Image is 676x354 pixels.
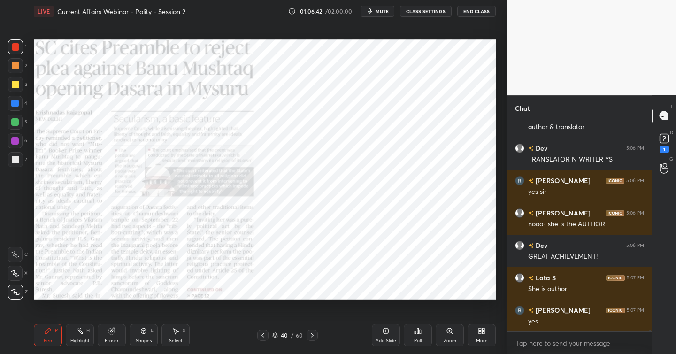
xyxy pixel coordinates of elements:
[291,332,294,338] div: /
[626,177,644,183] div: 5:06 PM
[660,146,669,153] div: 1
[606,177,624,183] img: iconic-dark.1390631f.png
[528,146,534,151] img: no-rating-badge.077c3623.svg
[414,339,422,343] div: Poll
[57,7,185,16] h4: Current Affairs Webinar - Polity - Session 2
[8,285,28,300] div: Z
[627,307,644,313] div: 5:07 PM
[606,275,625,280] img: iconic-dark.1390631f.png
[528,252,644,262] div: GREAT ACHIEVEMENT!
[444,339,456,343] div: Zoom
[376,339,396,343] div: Add Slide
[515,143,524,153] img: default.png
[534,305,591,315] h6: [PERSON_NAME]
[515,176,524,185] img: AATXAJx-HSTo26SS8kedXRAE-77H6j-qPrD_UGRcrvc6=s96-c
[136,339,152,343] div: Shapes
[528,308,534,313] img: no-rating-badge.077c3623.svg
[534,273,556,283] h6: Lata S
[528,317,644,326] div: yes
[528,178,534,184] img: no-rating-badge.077c3623.svg
[669,155,673,162] p: G
[8,133,27,148] div: 6
[376,8,389,15] span: mute
[515,240,524,250] img: default.png
[44,339,52,343] div: Pen
[8,58,27,73] div: 2
[8,266,28,281] div: X
[34,6,54,17] div: LIVE
[8,39,27,54] div: 1
[8,96,27,111] div: 4
[534,176,591,185] h6: [PERSON_NAME]
[280,332,289,338] div: 40
[8,152,27,167] div: 7
[626,145,644,151] div: 5:06 PM
[626,210,644,215] div: 5:06 PM
[534,240,547,250] h6: Dev
[8,247,28,262] div: C
[400,6,452,17] button: CLASS SETTINGS
[627,275,644,280] div: 5:07 PM
[361,6,394,17] button: mute
[8,77,27,92] div: 3
[105,339,119,343] div: Eraser
[169,339,183,343] div: Select
[55,328,58,333] div: P
[534,208,591,218] h6: [PERSON_NAME]
[515,305,524,315] img: AATXAJx-HSTo26SS8kedXRAE-77H6j-qPrD_UGRcrvc6=s96-c
[457,6,496,17] button: End Class
[528,243,534,248] img: no-rating-badge.077c3623.svg
[528,276,534,281] img: no-rating-badge.077c3623.svg
[86,328,90,333] div: H
[507,121,652,332] div: grid
[606,307,625,313] img: iconic-dark.1390631f.png
[515,273,524,282] img: default.png
[670,129,673,136] p: D
[528,187,644,197] div: yes sir
[70,339,90,343] div: Highlight
[528,220,644,229] div: nooo- she is the AUTHOR
[151,328,154,333] div: L
[515,208,524,217] img: default.png
[528,155,644,164] div: TRANSLATOR N WRITER YS
[476,339,488,343] div: More
[8,115,27,130] div: 5
[528,123,644,132] div: author & translator
[534,143,547,153] h6: Dev
[528,285,644,294] div: She is author
[626,242,644,248] div: 5:06 PM
[670,103,673,110] p: T
[183,328,185,333] div: S
[507,96,538,121] p: Chat
[528,211,534,216] img: no-rating-badge.077c3623.svg
[606,210,624,215] img: iconic-dark.1390631f.png
[296,331,303,339] div: 60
